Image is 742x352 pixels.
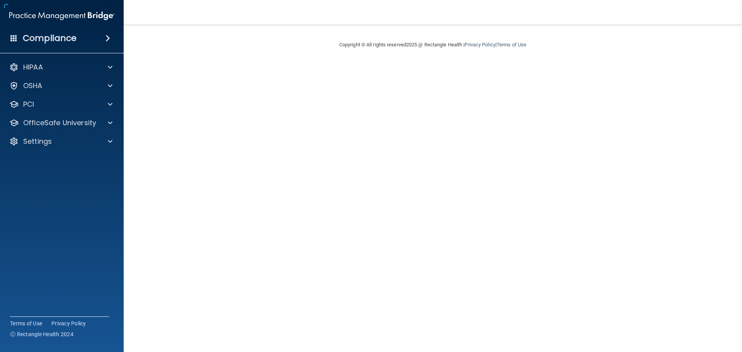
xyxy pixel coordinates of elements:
[465,42,495,48] a: Privacy Policy
[9,118,112,128] a: OfficeSafe University
[23,63,43,72] p: HIPAA
[9,63,112,72] a: HIPAA
[9,81,112,90] a: OSHA
[23,118,96,128] p: OfficeSafe University
[10,320,42,327] a: Terms of Use
[9,137,112,146] a: Settings
[23,81,43,90] p: OSHA
[9,8,114,24] img: PMB logo
[23,100,34,109] p: PCI
[23,33,77,44] h4: Compliance
[10,330,73,338] span: Ⓒ Rectangle Health 2024
[9,100,112,109] a: PCI
[497,42,526,48] a: Terms of Use
[23,137,52,146] p: Settings
[292,32,574,57] div: Copyright © All rights reserved 2025 @ Rectangle Health | |
[51,320,86,327] a: Privacy Policy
